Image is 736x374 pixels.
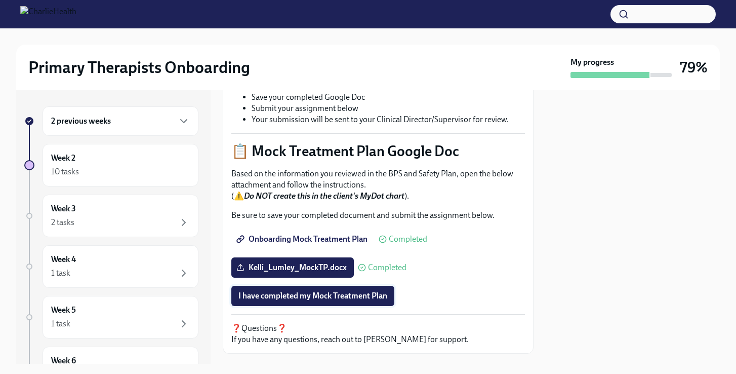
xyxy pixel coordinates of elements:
[389,235,427,243] span: Completed
[24,296,198,339] a: Week 51 task
[51,318,70,329] div: 1 task
[51,305,76,316] h6: Week 5
[51,254,76,265] h6: Week 4
[231,168,525,202] p: Based on the information you reviewed in the BPS and Safety Plan, open the below attachment and f...
[51,203,76,214] h6: Week 3
[244,191,404,201] strong: Do NOT create this in the client's MyDot chart
[231,286,394,306] button: I have completed my Mock Treatment Plan
[24,195,198,237] a: Week 32 tasks
[43,106,198,136] div: 2 previous weeks
[680,58,708,77] h3: 79%
[252,92,525,103] li: Save your completed Google Doc
[20,6,76,22] img: CharlieHealth
[570,57,614,68] strong: My progress
[24,144,198,186] a: Week 210 tasks
[238,263,347,273] span: Kelli_Lumley_MockTP.docx
[51,217,74,228] div: 2 tasks
[231,257,354,278] label: Kelli_Lumley_MockTP.docx
[238,234,367,244] span: Onboarding Mock Treatment Plan
[51,355,76,366] h6: Week 6
[231,229,375,249] a: Onboarding Mock Treatment Plan
[231,210,525,221] p: Be sure to save your completed document and submit the assignment below.
[28,57,250,78] h2: Primary Therapists Onboarding
[238,291,387,301] span: I have completed my Mock Treatment Plan
[51,268,70,279] div: 1 task
[24,245,198,288] a: Week 41 task
[51,116,111,127] h6: 2 previous weeks
[252,103,525,114] li: Submit your assignment below
[252,114,525,125] li: Your submission will be sent to your Clinical Director/Supervisor for review.
[51,153,75,164] h6: Week 2
[368,264,406,272] span: Completed
[51,166,79,177] div: 10 tasks
[231,323,525,345] p: ❓Questions❓ If you have any questions, reach out to [PERSON_NAME] for support.
[231,142,525,160] p: 📋 Mock Treatment Plan Google Doc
